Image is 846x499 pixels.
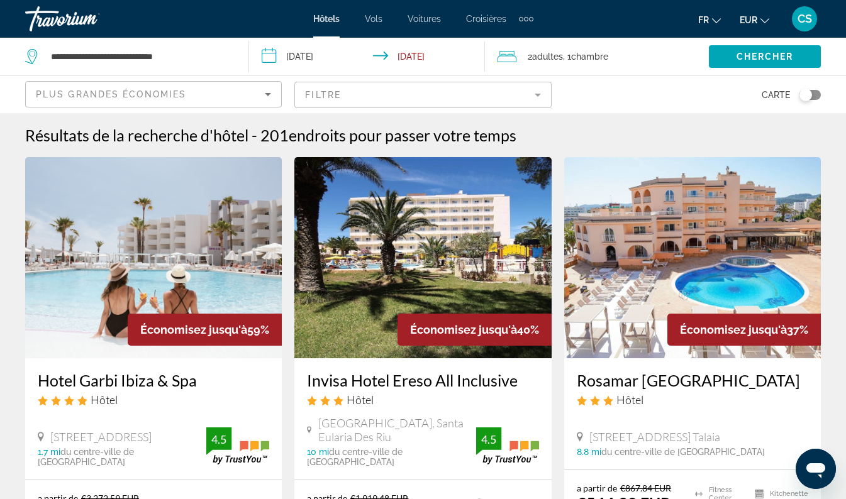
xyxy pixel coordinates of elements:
a: Rosamar [GEOGRAPHIC_DATA] [577,371,808,390]
span: , 1 [563,48,608,65]
a: Invisa Hotel Ereso All Inclusive [307,371,538,390]
button: Travelers: 2 adults, 0 children [485,38,709,75]
div: 59% [128,314,282,346]
span: Hôtel [616,393,643,407]
span: Plus grandes économies [36,89,186,99]
mat-select: Sort by [36,87,271,102]
span: [GEOGRAPHIC_DATA], Santa Eularia Des Riu [318,416,476,444]
span: [STREET_ADDRESS] [50,430,152,444]
div: 4.5 [206,432,231,447]
span: EUR [740,15,757,25]
span: CS [798,13,812,25]
a: Vols [365,14,382,24]
a: Hôtels [313,14,340,24]
span: [STREET_ADDRESS] Talaia [589,430,720,444]
span: Économisez jusqu'à [680,323,787,336]
a: Croisières [466,14,506,24]
div: 4 star Hotel [38,393,269,407]
div: 3 star Hotel [307,393,538,407]
div: 3 star Hotel [577,393,808,407]
span: 2 [528,48,563,65]
span: endroits pour passer votre temps [289,126,516,145]
span: Hôtel [91,393,118,407]
span: 10 mi [307,447,329,457]
span: Chambre [571,52,608,62]
img: Hotel image [25,157,282,358]
img: Hotel image [564,157,821,358]
span: 8.8 mi [577,447,601,457]
span: du centre-ville de [GEOGRAPHIC_DATA] [307,447,403,467]
span: Hôtel [347,393,374,407]
span: du centre-ville de [GEOGRAPHIC_DATA] [601,447,765,457]
img: Hotel image [294,157,551,358]
h2: 201 [260,126,516,145]
button: Extra navigation items [519,9,533,29]
button: Filter [294,81,551,109]
div: 4.5 [476,432,501,447]
button: Change currency [740,11,769,29]
button: User Menu [788,6,821,32]
span: a partir de [577,483,617,493]
span: fr [698,15,709,25]
button: Chercher [709,45,821,68]
span: Économisez jusqu'à [140,323,247,336]
span: Adultes [532,52,563,62]
img: trustyou-badge.svg [206,427,269,464]
span: 1.7 mi [38,447,60,457]
iframe: Button to launch messaging window [796,449,836,489]
span: Économisez jusqu'à [410,323,517,336]
a: Voitures [408,14,441,24]
a: Travorium [25,3,151,35]
button: Toggle map [790,89,821,101]
button: Change language [698,11,721,29]
div: 37% [667,314,821,346]
img: trustyou-badge.svg [476,427,539,464]
span: - [252,126,257,145]
div: 40% [398,314,552,346]
h1: Résultats de la recherche d'hôtel [25,126,248,145]
span: du centre-ville de [GEOGRAPHIC_DATA] [38,447,134,467]
span: Carte [762,86,790,104]
span: Chercher [737,52,794,62]
a: Hotel Garbi Ibiza & Spa [38,371,269,390]
del: €867.84 EUR [620,483,671,493]
button: Check-in date: Oct 12, 2025 Check-out date: Oct 19, 2025 [249,38,486,75]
